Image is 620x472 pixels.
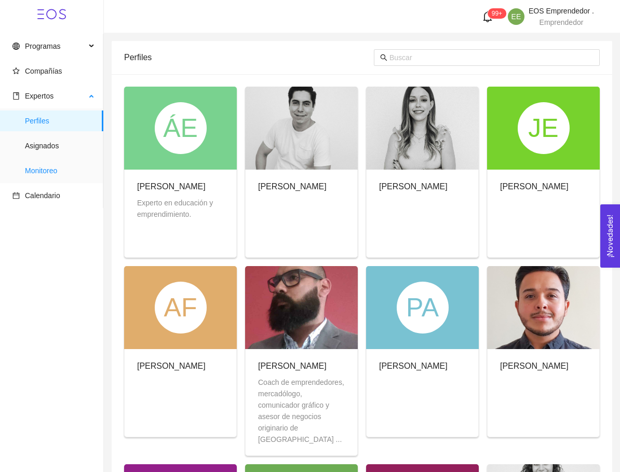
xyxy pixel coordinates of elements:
span: star [12,67,20,75]
div: [PERSON_NAME] [379,180,448,193]
span: book [12,92,20,100]
div: Coach de emprendedores, mercadólogo, comunicador gráfico y asesor de negocios originario de [GEOG... [258,377,345,445]
div: [PERSON_NAME] [379,359,448,372]
input: Buscar [389,52,594,63]
span: Calendario [25,191,60,200]
div: AF [155,282,207,334]
div: [PERSON_NAME] [258,359,345,372]
div: Perfiles [124,43,374,72]
div: [PERSON_NAME] [500,180,569,193]
span: Asignados [25,135,95,156]
button: Open Feedback Widget [600,204,620,268]
span: Monitoreo [25,160,95,181]
div: ÁE [155,102,207,154]
span: calendar [12,192,20,199]
div: [PERSON_NAME] [500,359,569,372]
span: global [12,43,20,50]
span: Emprendedor [540,18,584,26]
span: search [380,54,387,61]
span: bell [482,11,493,22]
div: JE [518,102,570,154]
div: PA [397,282,449,334]
sup: 1330 [488,8,506,19]
span: EE [511,8,521,25]
div: [PERSON_NAME] [258,180,327,193]
span: Programas [25,42,60,50]
span: EOS Emprendedor . [529,7,594,15]
span: Expertos [25,92,53,100]
span: Compañías [25,67,62,75]
div: [PERSON_NAME] [137,180,224,193]
div: Experto en educación y emprendimiento. [137,197,224,220]
div: [PERSON_NAME] [137,359,206,372]
span: Perfiles [25,110,95,131]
